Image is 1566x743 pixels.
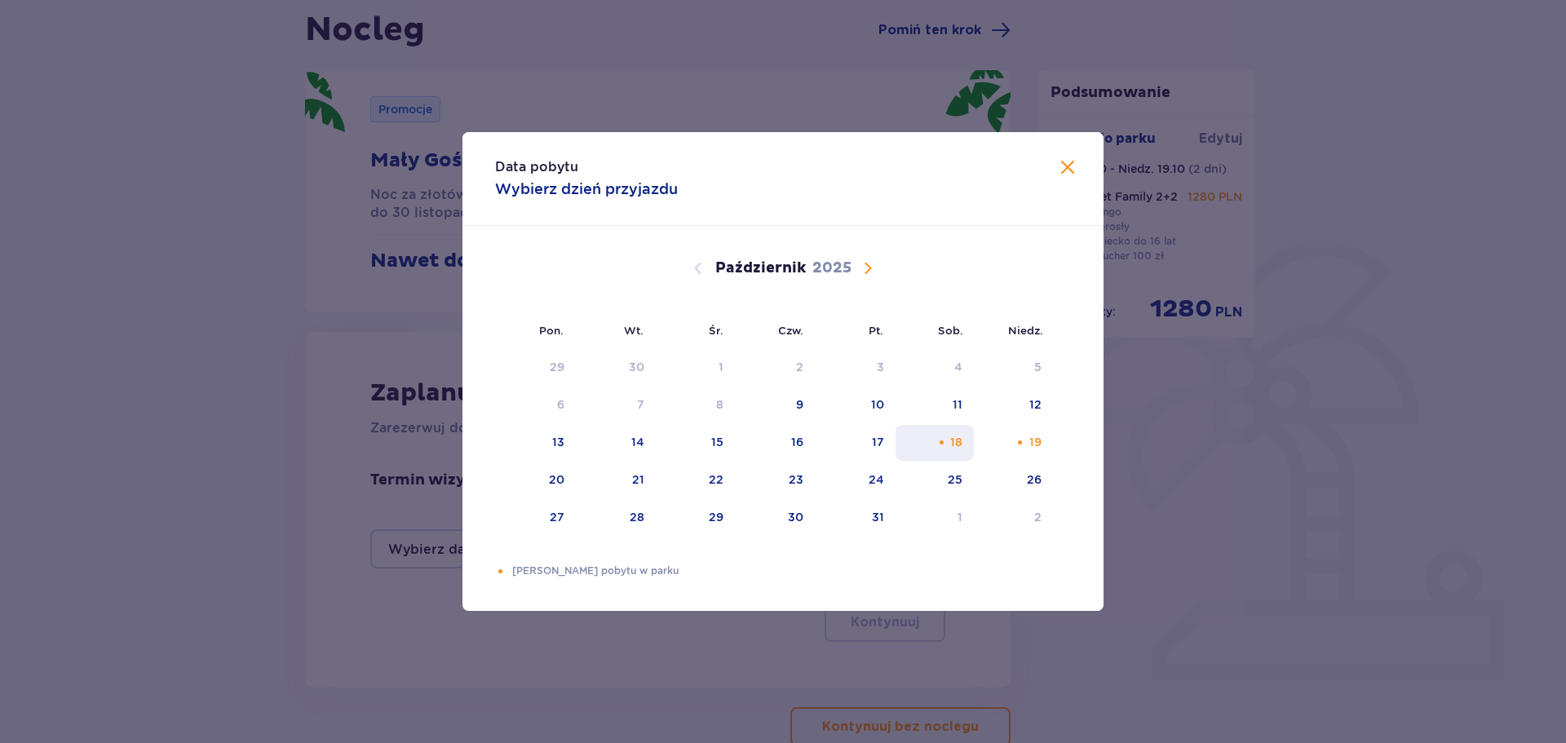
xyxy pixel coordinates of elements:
[869,471,884,488] div: 24
[872,509,884,525] div: 31
[974,350,1053,386] td: Data niedostępna. niedziela, 5 października 2025
[716,396,723,413] div: 8
[1008,324,1043,337] small: Niedz.
[815,425,896,461] td: 17
[791,434,803,450] div: 16
[796,359,803,375] div: 2
[576,462,657,498] td: 21
[938,324,963,337] small: Sob.
[495,500,576,536] td: 27
[495,462,576,498] td: 20
[1058,158,1077,179] button: Zamknij
[858,259,878,278] button: Następny miesiąc
[896,500,975,536] td: 1
[812,259,852,278] p: 2025
[735,500,816,536] td: 30
[936,437,947,448] div: Pomarańczowa kropka
[974,500,1053,536] td: 2
[1029,434,1042,450] div: 19
[576,425,657,461] td: 14
[974,462,1053,498] td: 26
[576,350,657,386] td: Data niedostępna. wtorek, 30 września 2025
[872,434,884,450] div: 17
[954,359,962,375] div: 4
[735,462,816,498] td: 23
[495,387,576,423] td: Data niedostępna. poniedziałek, 6 października 2025
[630,509,644,525] div: 28
[1034,509,1042,525] div: 2
[656,425,735,461] td: 15
[735,350,816,386] td: Data niedostępna. czwartek, 2 października 2025
[631,434,644,450] div: 14
[656,387,735,423] td: Data niedostępna. środa, 8 października 2025
[715,259,806,278] p: Październik
[495,179,678,199] p: Wybierz dzień przyjazdu
[735,425,816,461] td: 16
[735,387,816,423] td: 9
[709,324,723,337] small: Śr.
[788,509,803,525] div: 30
[1034,359,1042,375] div: 5
[512,564,1071,578] p: [PERSON_NAME] pobytu w parku
[576,387,657,423] td: Data niedostępna. wtorek, 7 października 2025
[815,462,896,498] td: 24
[789,471,803,488] div: 23
[550,359,564,375] div: 29
[896,387,975,423] td: 11
[796,396,803,413] div: 9
[948,471,962,488] div: 25
[877,359,884,375] div: 3
[688,259,708,278] button: Poprzedni miesiąc
[539,324,564,337] small: Pon.
[950,434,962,450] div: 18
[871,396,884,413] div: 10
[495,566,506,577] div: Pomarańczowa kropka
[974,387,1053,423] td: 12
[550,509,564,525] div: 27
[576,500,657,536] td: 28
[958,509,962,525] div: 1
[549,471,564,488] div: 20
[624,324,644,337] small: Wt.
[629,359,644,375] div: 30
[709,509,723,525] div: 29
[656,350,735,386] td: Data niedostępna. środa, 1 października 2025
[495,158,578,176] p: Data pobytu
[711,434,723,450] div: 15
[495,425,576,461] td: 13
[896,350,975,386] td: Data niedostępna. sobota, 4 października 2025
[869,324,883,337] small: Pt.
[896,425,975,461] td: 18
[495,350,576,386] td: Data niedostępna. poniedziałek, 29 września 2025
[896,462,975,498] td: 25
[719,359,723,375] div: 1
[637,396,644,413] div: 7
[778,324,803,337] small: Czw.
[656,462,735,498] td: 22
[632,471,644,488] div: 21
[815,387,896,423] td: 10
[656,500,735,536] td: 29
[557,396,564,413] div: 6
[709,471,723,488] div: 22
[1015,437,1025,448] div: Pomarańczowa kropka
[815,500,896,536] td: 31
[1029,396,1042,413] div: 12
[974,425,1053,461] td: 19
[953,396,962,413] div: 11
[815,350,896,386] td: Data niedostępna. piątek, 3 października 2025
[1027,471,1042,488] div: 26
[552,434,564,450] div: 13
